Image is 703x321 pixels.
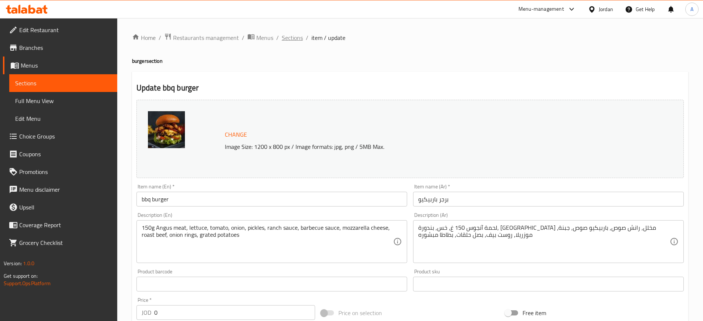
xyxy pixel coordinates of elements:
a: Menu disclaimer [3,181,117,198]
p: Image Size: 1200 x 800 px / Image formats: jpg, png / 5MB Max. [222,142,615,151]
span: 1.0.0 [23,259,34,268]
nav: breadcrumb [132,33,688,42]
span: Menus [256,33,273,42]
a: Menus [247,33,273,42]
button: Change [222,127,250,142]
span: Coverage Report [19,221,111,229]
a: Upsell [3,198,117,216]
span: Branches [19,43,111,52]
input: Enter name En [136,192,407,206]
h2: Update bbq burger [136,82,684,93]
a: Support.OpsPlatform [4,279,51,288]
a: Coupons [3,145,117,163]
span: Choice Groups [19,132,111,141]
li: / [159,33,161,42]
span: Coupons [19,150,111,158]
span: Version: [4,259,22,268]
input: Enter name Ar [413,192,684,206]
a: Edit Menu [9,110,117,127]
div: Menu-management [518,5,564,14]
a: Sections [9,74,117,92]
span: Upsell [19,203,111,212]
a: Home [132,33,156,42]
a: Full Menu View [9,92,117,110]
span: Free item [523,308,546,317]
div: Jordan [599,5,613,13]
li: / [276,33,279,42]
input: Please enter price [154,305,315,320]
a: Promotions [3,163,117,181]
a: Restaurants management [164,33,239,42]
span: Menus [21,61,111,70]
a: Choice Groups [3,127,117,145]
a: Menus [3,57,117,74]
span: Grocery Checklist [19,238,111,247]
span: Edit Menu [15,114,111,123]
textarea: 150g Angus meat, lettuce, tomato, onion, pickles, ranch sauce, barbecue sauce, mozzarella cheese,... [142,224,393,259]
a: Branches [3,39,117,57]
span: Edit Restaurant [19,25,111,34]
span: Full Menu View [15,96,111,105]
textarea: لحمة آنجوس 150 غ, خس, بندورة, [GEOGRAPHIC_DATA] ،مخلل, رانش صوص, باربيكيو صوص, جبنة موزريلا, روست... [418,224,670,259]
a: Sections [282,33,303,42]
input: Please enter product barcode [136,277,407,291]
li: / [306,33,308,42]
span: Menu disclaimer [19,185,111,194]
span: item / update [311,33,345,42]
h4: burger section [132,57,688,65]
p: JOD [142,308,151,317]
span: Restaurants management [173,33,239,42]
input: Please enter product sku [413,277,684,291]
li: / [242,33,244,42]
span: Sections [15,79,111,88]
span: A [690,5,693,13]
span: Price on selection [338,308,382,317]
img: bbq_burger638665032430031465.jpg [148,111,185,148]
span: Change [225,129,247,140]
a: Edit Restaurant [3,21,117,39]
span: Promotions [19,167,111,176]
span: Get support on: [4,271,38,281]
a: Grocery Checklist [3,234,117,252]
a: Coverage Report [3,216,117,234]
